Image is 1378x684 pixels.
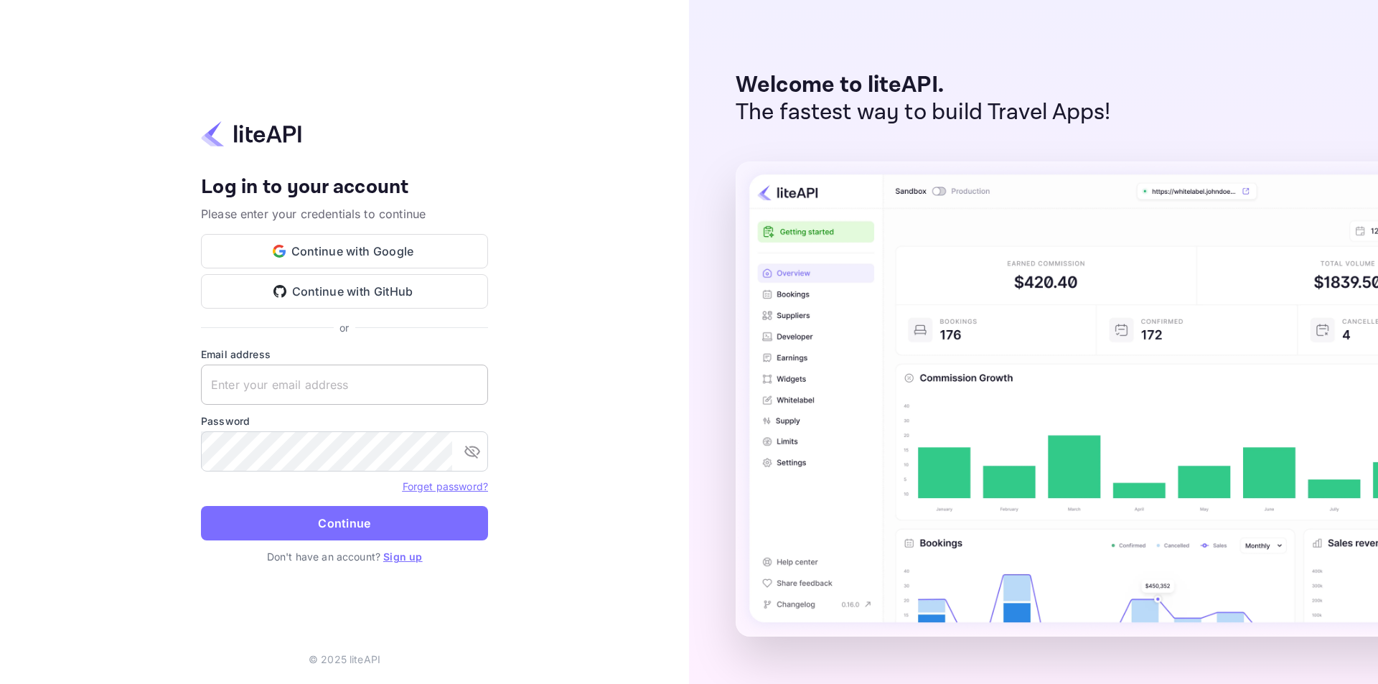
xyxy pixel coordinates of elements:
p: or [339,320,349,335]
a: Forget password? [403,479,488,493]
a: Sign up [383,551,422,563]
button: Continue with GitHub [201,274,488,309]
label: Password [201,413,488,428]
button: Continue [201,506,488,540]
button: toggle password visibility [458,437,487,466]
p: The fastest way to build Travel Apps! [736,99,1111,126]
a: Forget password? [403,480,488,492]
label: Email address [201,347,488,362]
h4: Log in to your account [201,175,488,200]
button: Continue with Google [201,234,488,268]
p: Please enter your credentials to continue [201,205,488,222]
p: Welcome to liteAPI. [736,72,1111,99]
p: © 2025 liteAPI [309,652,380,667]
p: Don't have an account? [201,549,488,564]
input: Enter your email address [201,365,488,405]
img: liteapi [201,120,301,148]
